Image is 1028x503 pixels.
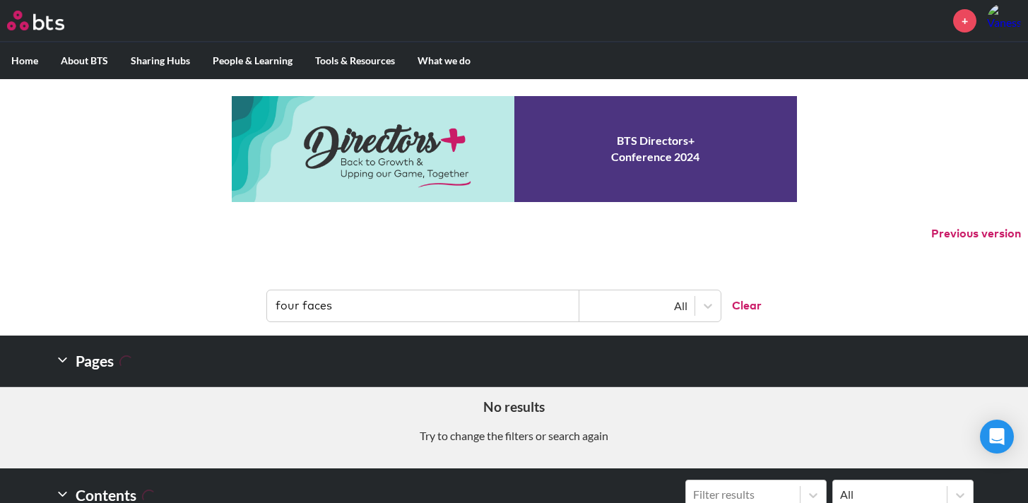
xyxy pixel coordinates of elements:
h2: Pages [55,347,134,375]
div: All [586,298,687,314]
label: People & Learning [201,42,304,79]
label: What we do [406,42,482,79]
input: Find contents, pages and demos... [267,290,579,321]
p: Try to change the filters or search again [11,428,1017,444]
div: Filter results [693,487,793,502]
div: All [840,487,940,502]
a: Go home [7,11,90,30]
a: Profile [987,4,1021,37]
a: Conference 2024 [232,96,797,202]
a: + [953,9,976,32]
button: Clear [721,290,762,321]
img: BTS Logo [7,11,64,30]
label: About BTS [49,42,119,79]
img: Vanessa Lin [987,4,1021,37]
label: Sharing Hubs [119,42,201,79]
button: Previous version [931,226,1021,242]
h5: No results [11,398,1017,417]
label: Tools & Resources [304,42,406,79]
div: Open Intercom Messenger [980,420,1014,454]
